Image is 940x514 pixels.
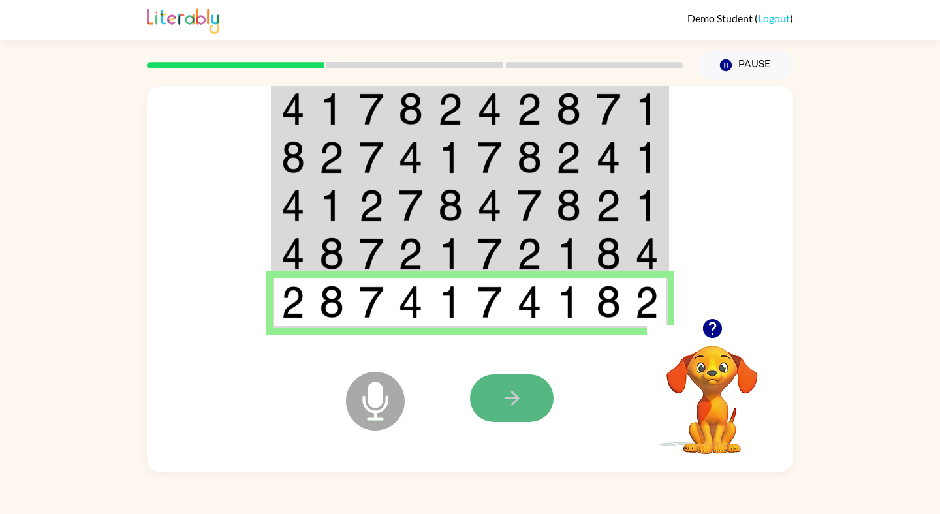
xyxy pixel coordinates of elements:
[438,141,463,174] img: 1
[319,286,344,318] img: 8
[596,286,621,318] img: 8
[359,237,384,270] img: 7
[319,93,344,125] img: 1
[398,141,423,174] img: 4
[477,93,502,125] img: 4
[635,141,659,174] img: 1
[319,237,344,270] img: 8
[319,189,344,222] img: 1
[281,93,305,125] img: 4
[687,12,755,24] span: Demo Student
[438,189,463,222] img: 8
[596,141,621,174] img: 4
[359,93,384,125] img: 7
[281,141,305,174] img: 8
[596,189,621,222] img: 2
[438,286,463,318] img: 1
[556,237,581,270] img: 1
[359,141,384,174] img: 7
[517,141,542,174] img: 8
[556,189,581,222] img: 8
[359,189,384,222] img: 2
[147,5,219,34] img: Literably
[517,93,542,125] img: 2
[438,237,463,270] img: 1
[647,325,777,456] video: Your browser must support playing .mp4 files to use Literably. Please try using another browser.
[398,286,423,318] img: 4
[517,237,542,270] img: 2
[517,286,542,318] img: 4
[281,237,305,270] img: 4
[556,141,581,174] img: 2
[556,286,581,318] img: 1
[438,93,463,125] img: 2
[359,286,384,318] img: 7
[281,189,305,222] img: 4
[687,12,793,24] div: ( )
[281,286,305,318] img: 2
[319,141,344,174] img: 2
[698,50,793,80] button: Pause
[477,141,502,174] img: 7
[635,189,659,222] img: 1
[635,286,659,318] img: 2
[556,93,581,125] img: 8
[596,93,621,125] img: 7
[635,237,659,270] img: 4
[758,12,790,24] a: Logout
[517,189,542,222] img: 7
[398,189,423,222] img: 7
[596,237,621,270] img: 8
[398,237,423,270] img: 2
[398,93,423,125] img: 8
[477,189,502,222] img: 4
[477,237,502,270] img: 7
[477,286,502,318] img: 7
[635,93,659,125] img: 1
